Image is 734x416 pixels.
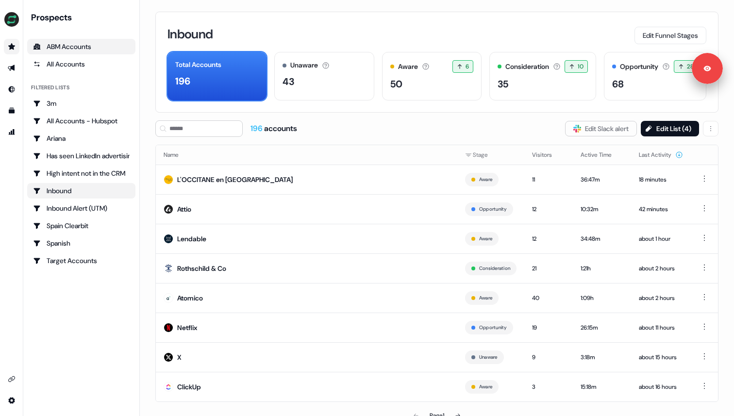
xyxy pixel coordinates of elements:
a: Go to Spanish [27,235,135,251]
div: ClickUp [177,382,201,392]
div: 19 [532,323,565,333]
div: Stage [465,150,517,160]
div: 3:18m [581,352,623,362]
div: 1:09h [581,293,623,303]
div: 10:32m [581,204,623,214]
div: about 2 hours [639,293,683,303]
div: Unaware [290,60,318,70]
button: Visitors [532,146,564,164]
div: 43 [283,74,294,89]
div: about 16 hours [639,382,683,392]
button: Aware [479,234,492,243]
div: Lendable [177,234,206,244]
button: Consideration [479,264,510,273]
a: Go to templates [4,103,19,118]
div: L'OCCITANE en [GEOGRAPHIC_DATA] [177,175,293,184]
div: 40 [532,293,565,303]
a: Go to 3m [27,96,135,111]
button: Opportunity [479,323,507,332]
div: 1:21h [581,264,623,273]
a: Go to Ariana [27,131,135,146]
span: 6 [466,62,469,71]
a: Go to Target Accounts [27,253,135,268]
a: Go to Inbound Alert (UTM) [27,200,135,216]
button: Aware [479,175,492,184]
div: Netflix [177,323,197,333]
div: 18 minutes [639,175,683,184]
a: ABM Accounts [27,39,135,54]
div: Filtered lists [31,83,69,92]
div: All Accounts - Hubspot [33,116,130,126]
div: Aware [398,62,418,72]
div: Inbound [33,186,130,196]
div: Spain Clearbit [33,221,130,231]
div: about 15 hours [639,352,683,362]
div: 196 [175,74,190,88]
th: Name [156,145,457,165]
div: about 1 hour [639,234,683,244]
div: 12 [532,204,565,214]
div: Inbound Alert (UTM) [33,203,130,213]
button: Last Activity [639,146,683,164]
div: 26:15m [581,323,623,333]
div: Target Accounts [33,256,130,266]
div: 50 [390,77,402,91]
a: Go to Inbound [27,183,135,199]
button: Unaware [479,353,498,362]
div: 3 [532,382,565,392]
div: 15:18m [581,382,623,392]
div: about 11 hours [639,323,683,333]
div: Attio [177,204,191,214]
div: 35 [498,77,508,91]
div: 36:47m [581,175,623,184]
a: All accounts [27,56,135,72]
a: Go to attribution [4,124,19,140]
div: 3m [33,99,130,108]
div: 34:48m [581,234,623,244]
button: Edit List (4) [641,121,699,136]
button: Edit Slack alert [565,121,637,136]
a: Go to Spain Clearbit [27,218,135,233]
div: Total Accounts [175,60,221,70]
a: Go to High intent not in the CRM [27,166,135,181]
div: All Accounts [33,59,130,69]
div: 42 minutes [639,204,683,214]
div: about 2 hours [639,264,683,273]
div: ABM Accounts [33,42,130,51]
div: 68 [612,77,624,91]
span: 28 [687,62,694,71]
a: Go to outbound experience [4,60,19,76]
button: Opportunity [479,205,507,214]
div: Consideration [505,62,549,72]
div: accounts [250,123,297,134]
button: Aware [479,383,492,391]
span: 196 [250,123,264,133]
a: Go to prospects [4,39,19,54]
button: Aware [479,294,492,302]
div: High intent not in the CRM [33,168,130,178]
div: X [177,352,182,362]
div: Prospects [31,12,135,23]
div: Spanish [33,238,130,248]
div: 21 [532,264,565,273]
button: Active Time [581,146,623,164]
div: 9 [532,352,565,362]
div: 12 [532,234,565,244]
div: Ariana [33,133,130,143]
div: Opportunity [620,62,658,72]
a: Go to integrations [4,371,19,387]
div: Rothschild & Co [177,264,226,273]
a: Go to Has seen LinkedIn advertising ✅ [27,148,135,164]
div: Atomico [177,293,203,303]
a: Go to integrations [4,393,19,408]
a: Go to All Accounts - Hubspot [27,113,135,129]
button: Edit Funnel Stages [634,27,706,44]
div: Has seen LinkedIn advertising ✅ [33,151,130,161]
span: 10 [578,62,584,71]
h3: Inbound [167,28,213,40]
a: Go to Inbound [4,82,19,97]
div: 11 [532,175,565,184]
